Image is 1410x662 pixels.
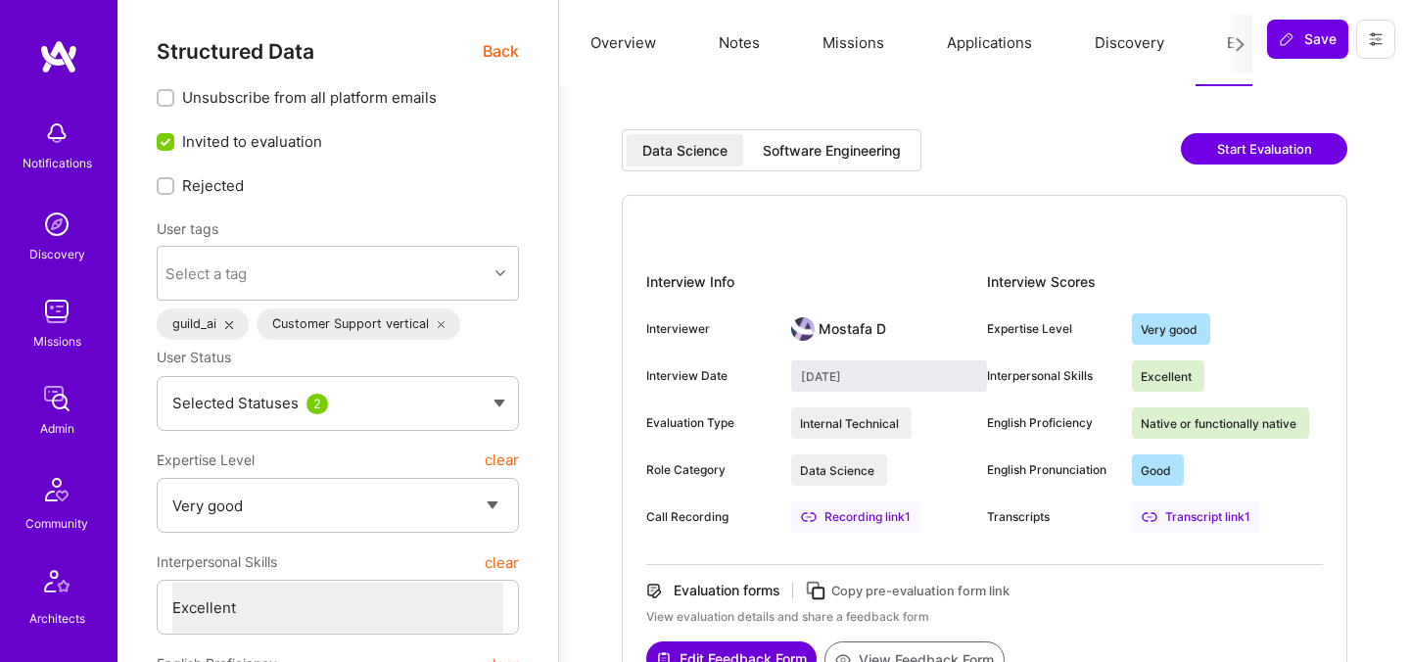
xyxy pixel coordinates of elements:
[37,379,76,418] img: admin teamwork
[157,308,249,340] div: guild_ai
[37,114,76,153] img: bell
[791,501,920,533] a: Recording link1
[805,580,827,602] i: icon Copy
[25,513,88,534] div: Community
[483,39,519,64] span: Back
[182,87,437,108] span: Unsubscribe from all platform emails
[1132,501,1260,533] a: Transcript link1
[987,367,1116,385] div: Interpersonal Skills
[646,414,775,432] div: Evaluation Type
[674,581,780,600] div: Evaluation forms
[642,141,728,161] div: Data Science
[225,321,233,329] i: icon Close
[1267,20,1348,59] button: Save
[987,320,1116,338] div: Expertise Level
[39,39,78,74] img: logo
[987,266,1323,298] div: Interview Scores
[1181,133,1347,165] button: Start Evaluation
[33,331,81,352] div: Missions
[40,418,74,439] div: Admin
[157,349,231,365] span: User Status
[987,461,1116,479] div: English Pronunciation
[37,205,76,244] img: discovery
[306,394,328,414] div: 2
[493,400,505,407] img: caret
[182,175,244,196] span: Rejected
[1132,501,1260,533] div: Transcript link 1
[485,443,519,478] button: clear
[763,141,901,161] div: Software Engineering
[29,244,85,264] div: Discovery
[165,263,247,284] div: Select a tag
[646,266,987,298] div: Interview Info
[23,153,92,173] div: Notifications
[485,544,519,580] button: clear
[438,321,446,329] i: icon Close
[29,608,85,629] div: Architects
[157,443,255,478] span: Expertise Level
[172,394,299,412] span: Selected Statuses
[1279,29,1337,49] span: Save
[157,219,218,238] label: User tags
[646,608,1323,626] div: View evaluation details and share a feedback form
[791,317,815,341] img: User Avatar
[646,320,775,338] div: Interviewer
[33,561,80,608] img: Architects
[646,461,775,479] div: Role Category
[157,39,314,64] span: Structured Data
[987,414,1116,432] div: English Proficiency
[819,319,886,339] div: Mostafa D
[257,308,461,340] div: Customer Support vertical
[157,544,277,580] span: Interpersonal Skills
[182,131,322,152] span: Invited to evaluation
[987,508,1116,526] div: Transcripts
[646,367,775,385] div: Interview Date
[37,292,76,331] img: teamwork
[495,268,505,278] i: icon Chevron
[831,581,1010,601] div: Copy pre-evaluation form link
[1233,37,1247,52] i: icon Next
[33,466,80,513] img: Community
[646,508,775,526] div: Call Recording
[791,501,920,533] div: Recording link 1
